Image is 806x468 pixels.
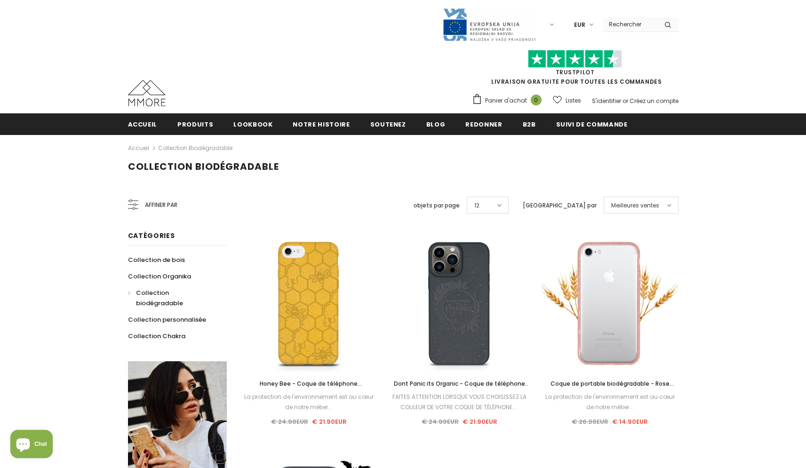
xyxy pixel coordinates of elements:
a: Notre histoire [293,113,350,135]
div: La protection de l'environnement est au cœur de notre métier... [542,392,678,412]
span: € 24.90EUR [422,417,459,426]
a: Listes [553,92,581,109]
input: Search Site [603,17,657,31]
span: € 14.90EUR [612,417,648,426]
a: B2B [523,113,536,135]
a: Collection de bois [128,252,185,268]
span: Honey Bee - Coque de téléphone biodégradable - Jaune, Orange et Noir [253,380,364,398]
span: € 21.90EUR [312,417,347,426]
span: Meilleures ventes [611,201,659,210]
label: [GEOGRAPHIC_DATA] par [523,201,597,210]
span: Panier d'achat [485,96,527,105]
span: € 26.90EUR [572,417,608,426]
span: Listes [566,96,581,105]
span: LIVRAISON GRATUITE POUR TOUTES LES COMMANDES [472,54,678,86]
a: Redonner [465,113,502,135]
a: Accueil [128,143,149,154]
a: S'identifier [592,97,621,105]
label: objets par page [414,201,460,210]
span: EUR [574,20,585,30]
span: € 21.90EUR [463,417,497,426]
span: Affiner par [145,200,177,210]
a: Suivi de commande [556,113,628,135]
div: FAITES ATTENTION LORSQUE VOUS CHOISISSEZ LA COULEUR DE VOTRE COQUE DE TÉLÉPHONE.... [391,392,527,412]
span: or [622,97,628,105]
a: soutenez [370,113,406,135]
span: Notre histoire [293,120,350,129]
span: 12 [474,201,479,210]
span: Collection de bois [128,255,185,264]
a: Javni Razpis [442,20,536,28]
a: TrustPilot [556,68,595,76]
a: Honey Bee - Coque de téléphone biodégradable - Jaune, Orange et Noir [241,379,377,389]
inbox-online-store-chat: Shopify online store chat [8,430,56,460]
div: La protection de l'environnement est au cœur de notre métier... [241,392,377,412]
span: Catégories [128,231,175,240]
span: B2B [523,120,536,129]
span: Lookbook [233,120,272,129]
span: Redonner [465,120,502,129]
a: Collection biodégradable [158,144,232,152]
span: Collection biodégradable [136,288,183,308]
img: Faites confiance aux étoiles pilotes [528,50,622,68]
span: € 24.90EUR [271,417,308,426]
a: Collection personnalisée [128,311,206,328]
a: Accueil [128,113,158,135]
span: 0 [531,95,542,105]
span: Collection biodégradable [128,160,279,173]
a: Panier d'achat 0 [472,94,546,108]
a: Coque de portable biodégradable - Rose transparent [542,379,678,389]
span: Produits [177,120,213,129]
span: Coque de portable biodégradable - Rose transparent [551,380,674,398]
span: soutenez [370,120,406,129]
span: Collection personnalisée [128,315,206,324]
a: Blog [426,113,446,135]
span: Accueil [128,120,158,129]
a: Dont Panic its Organic - Coque de téléphone biodégradable [391,379,527,389]
a: Collection Organika [128,268,191,285]
a: Collection biodégradable [128,285,216,311]
span: Dont Panic its Organic - Coque de téléphone biodégradable [394,380,529,398]
img: Javni Razpis [442,8,536,42]
a: Produits [177,113,213,135]
a: Lookbook [233,113,272,135]
span: Suivi de commande [556,120,628,129]
a: Créez un compte [630,97,678,105]
span: Collection Organika [128,272,191,281]
img: Cas MMORE [128,80,166,106]
a: Collection Chakra [128,328,185,344]
span: Blog [426,120,446,129]
span: Collection Chakra [128,332,185,341]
